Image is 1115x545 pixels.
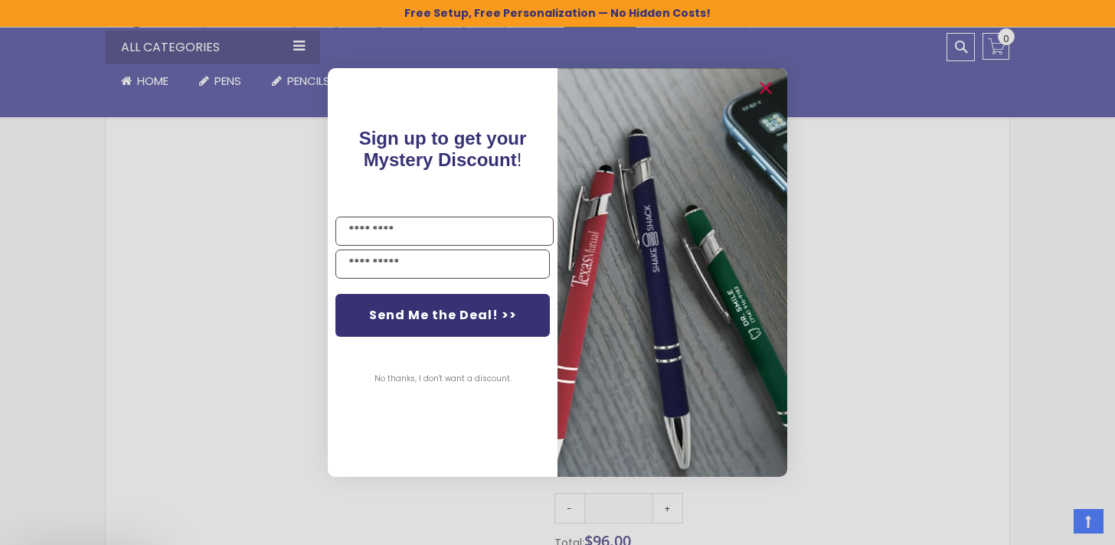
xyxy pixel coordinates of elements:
[754,76,778,100] button: Close dialog
[359,128,527,170] span: Sign up to get your Mystery Discount
[367,360,519,398] button: No thanks, I don't want a discount.
[359,128,527,170] span: !
[335,294,550,337] button: Send Me the Deal! >>
[557,68,787,476] img: pop-up-image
